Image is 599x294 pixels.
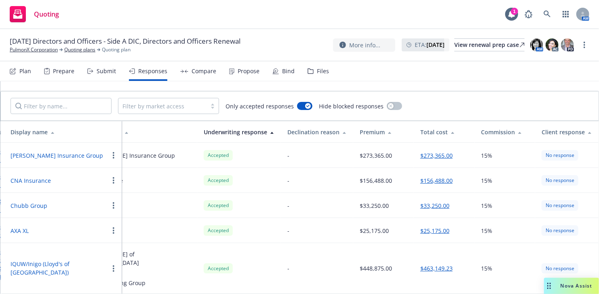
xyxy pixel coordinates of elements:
[542,263,578,273] div: No response
[19,68,31,74] div: Plan
[282,68,295,74] div: Bind
[542,128,592,136] div: Client response
[64,46,95,53] a: Quoting plans
[561,282,593,289] span: Nova Assist
[204,128,274,136] div: Underwriting response
[287,151,289,160] div: -
[6,3,62,25] a: Quoting
[102,46,131,53] span: Quoting plan
[542,150,578,160] div: No response
[420,226,449,235] button: $25,175.00
[238,68,259,74] div: Propose
[138,68,167,74] div: Responses
[11,226,29,235] button: AXA XL
[544,278,554,294] div: Drag to move
[539,6,555,22] a: Search
[530,38,543,51] img: photo
[558,6,574,22] a: Switch app
[11,98,112,114] input: Filter by name...
[204,150,233,160] div: Accepted
[415,40,445,49] span: ETA :
[319,102,384,110] span: Hide blocked responses
[580,40,589,50] a: more
[360,128,407,136] div: Premium
[481,151,492,160] span: 15%
[204,200,233,210] div: Accepted
[226,102,294,110] span: Only accepted responses
[287,176,289,185] div: -
[11,201,47,210] button: Chubb Group
[481,128,529,136] div: Commission
[360,176,392,185] div: $156,488.00
[82,151,175,160] div: [PERSON_NAME] Insurance Group
[511,8,518,15] div: 1
[542,200,578,210] div: No response
[82,279,191,287] div: Howden Broking Group
[454,38,525,51] a: View renewal prep case
[82,250,191,267] div: [PERSON_NAME] of [GEOGRAPHIC_DATA]
[97,68,116,74] div: Submit
[521,6,537,22] a: Report a Bug
[360,264,392,273] div: $448,875.00
[204,263,233,273] div: Accepted
[317,68,329,74] div: Files
[82,128,191,136] div: Market access
[481,201,492,210] span: 15%
[454,39,525,51] div: View renewal prep case
[11,128,116,136] div: Display name
[333,38,395,52] button: More info...
[34,11,59,17] span: Quoting
[420,128,468,136] div: Total cost
[10,46,58,53] a: PulmonX Corporation
[287,226,289,235] div: -
[11,260,109,277] button: IQUW/Inigo (Lloyd's of [GEOGRAPHIC_DATA])
[82,269,191,277] div: Wholesaler:
[360,226,389,235] div: $25,175.00
[349,41,380,49] span: More info...
[192,68,216,74] div: Compare
[204,175,233,185] div: Accepted
[481,264,492,273] span: 15%
[561,38,574,51] img: photo
[287,201,289,210] div: -
[542,225,578,235] div: No response
[287,264,289,273] div: -
[360,201,389,210] div: $33,250.00
[481,226,492,235] span: 15%
[360,151,392,160] div: $273,365.00
[542,175,578,185] div: No response
[481,176,492,185] span: 15%
[287,128,347,136] div: Declination reason
[11,151,103,160] button: [PERSON_NAME] Insurance Group
[420,151,453,160] button: $273,365.00
[11,176,51,185] button: CNA Insurance
[420,264,453,273] button: $463,149.23
[544,278,599,294] button: Nova Assist
[53,68,74,74] div: Prepare
[10,36,240,46] span: [DATE] Directors and Officers - Side A DIC, Directors and Officers Renewal
[420,176,453,185] button: $156,488.00
[426,41,445,49] strong: [DATE]
[546,38,559,51] img: photo
[204,225,233,235] div: Accepted
[420,201,449,210] button: $33,250.00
